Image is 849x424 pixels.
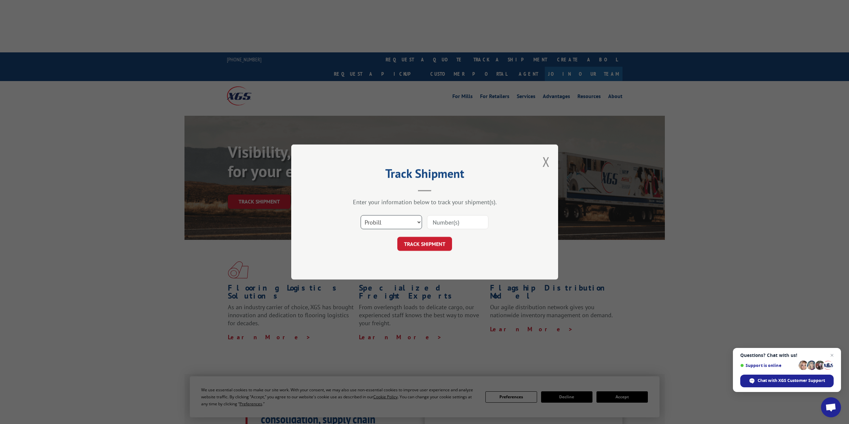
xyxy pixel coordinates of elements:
input: Number(s) [427,215,488,229]
span: Questions? Chat with us! [740,353,834,358]
div: Enter your information below to track your shipment(s). [325,198,525,206]
h2: Track Shipment [325,169,525,181]
div: Chat with XGS Customer Support [740,375,834,387]
span: Close chat [828,351,836,359]
span: Support is online [740,363,796,368]
button: Close modal [542,153,550,170]
span: Chat with XGS Customer Support [758,378,825,384]
button: TRACK SHIPMENT [397,237,452,251]
div: Open chat [821,397,841,417]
